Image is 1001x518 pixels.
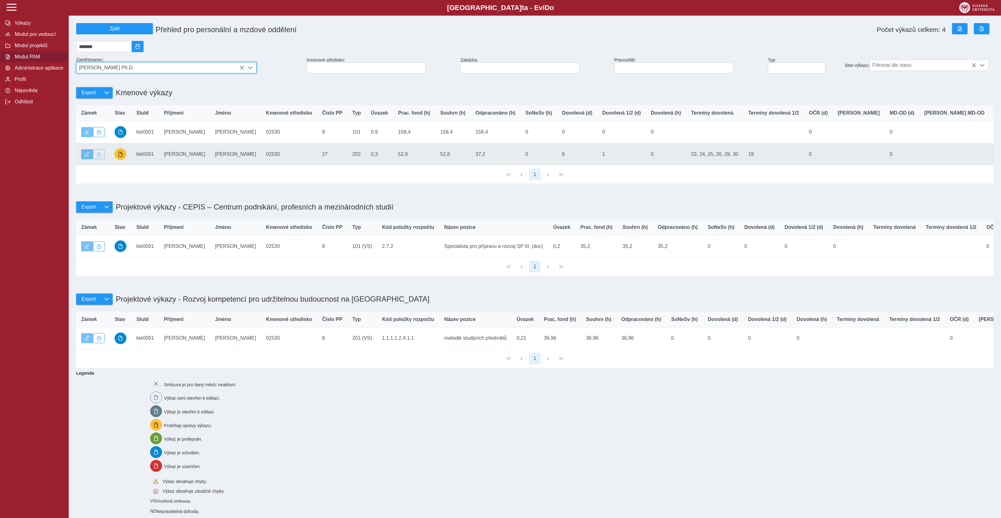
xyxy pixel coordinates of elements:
span: SluId [136,317,149,322]
td: [PERSON_NAME] [159,121,210,143]
button: Export do PDF [974,23,989,34]
span: Výkaz je schválen. [164,450,200,455]
td: 35,2 [618,235,653,257]
td: 36,96 [581,327,616,349]
button: 1 [529,353,541,365]
button: Export do Excelu [952,23,968,34]
td: 52,8 [435,143,470,165]
button: Uzamknout lze pouze výkaz, který je podepsán a schválen. [93,149,105,159]
td: [PERSON_NAME] [210,121,261,143]
td: 8 [317,327,347,349]
td: 0,3 [366,143,393,165]
button: schváleno [115,126,126,138]
td: 0 [703,327,743,349]
td: 0 [780,235,828,257]
td: 0 [597,121,646,143]
span: SoNeSv (h) [671,317,698,322]
span: Zámek [81,110,97,116]
td: 0 [945,327,974,349]
span: Odpracováno (h) [475,110,515,116]
td: 0 [743,327,792,349]
img: logo_web_su.png [959,2,994,13]
button: schváleno [115,333,126,344]
td: 0 [703,235,739,257]
button: Export [76,294,101,305]
span: Jméno [215,110,231,116]
span: SluId [136,110,149,116]
td: 202 [347,143,366,165]
span: SoNeSv (h) [525,110,552,116]
td: 0 [885,121,919,143]
button: 1 [529,169,541,180]
td: 19 [743,143,804,165]
span: Zámek [81,317,97,322]
span: Úvazek [371,110,388,116]
span: Smlouva vnořená do kmene [150,509,156,514]
td: 35,2 [653,235,703,257]
span: Nápověda [13,88,63,93]
td: 101 (VS) [347,235,377,257]
td: 0 [804,121,833,143]
span: Příjmení [164,317,184,322]
td: 36,96 [616,327,666,349]
button: schváleno [115,240,126,252]
span: Souhrn (h) [586,317,611,322]
td: kle0001 [131,143,159,165]
td: metodik studijních předmětů [439,327,512,349]
span: D [545,4,550,12]
b: Legenda [74,368,991,378]
td: 0 [557,121,597,143]
h1: Projektové výkazy - Rozvoj kompetencí pro udržitelnou budoucnost na [GEOGRAPHIC_DATA] [113,292,429,307]
span: Souhrn (h) [440,110,465,116]
button: Export [76,201,101,213]
span: Stav [115,224,125,230]
td: [PERSON_NAME] [159,143,210,165]
span: Zámek [81,224,97,230]
td: 0 [885,143,919,165]
button: Výkaz je odemčen. [81,241,93,251]
b: [GEOGRAPHIC_DATA] a - Evi [19,4,982,12]
span: Dovolená (h) [833,224,863,230]
td: 27 [317,143,347,165]
td: 02530 [261,121,317,143]
span: [PERSON_NAME] MD-OD [924,110,984,116]
span: t [522,4,524,12]
span: Dovolená 1/2 (d) [602,110,641,116]
span: Výkaz obsahuje chyby. [163,479,207,484]
button: 1 [529,261,541,273]
span: Jméno [215,317,231,322]
td: kle0001 [131,235,159,257]
td: [PERSON_NAME] [210,143,261,165]
td: 0,9 [366,121,393,143]
span: Termíny dovolená 1/2 [889,317,940,322]
h1: Kmenové výkazy [113,85,172,100]
div: Pracoviště: [612,55,766,76]
span: Zpět [79,26,150,32]
div: Zaměstnanec: [74,55,304,76]
span: Smlouva vnořená do kmene [150,498,156,503]
span: Export [81,296,96,302]
span: Termíny dovolená 1/2 [748,110,799,116]
span: Název pozice [444,224,475,230]
span: Termíny dovolená [837,317,879,322]
td: 0 [804,143,833,165]
td: 02530 [261,143,317,165]
span: Export [81,90,96,96]
td: 0,21 [512,327,539,349]
button: Výkaz je odemčen. [81,149,93,159]
span: o [550,4,554,12]
span: Dovolená 1/2 (d) [785,224,823,230]
td: 0 [792,327,832,349]
td: [PERSON_NAME] [210,235,261,257]
td: [PERSON_NAME] [159,327,210,349]
span: Odhlásit [13,99,63,105]
span: Číslo PP [322,110,342,116]
span: Modul PAM [13,54,63,60]
span: Dovolená (d) [708,317,738,322]
span: Filtrovat dle stavu [870,60,976,71]
td: 0 [520,143,557,165]
button: Výkaz je odemčen. [81,333,93,343]
span: Kmenové středisko [266,224,312,230]
span: [PERSON_NAME] [838,110,880,116]
span: Dovolená (h) [797,317,827,322]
